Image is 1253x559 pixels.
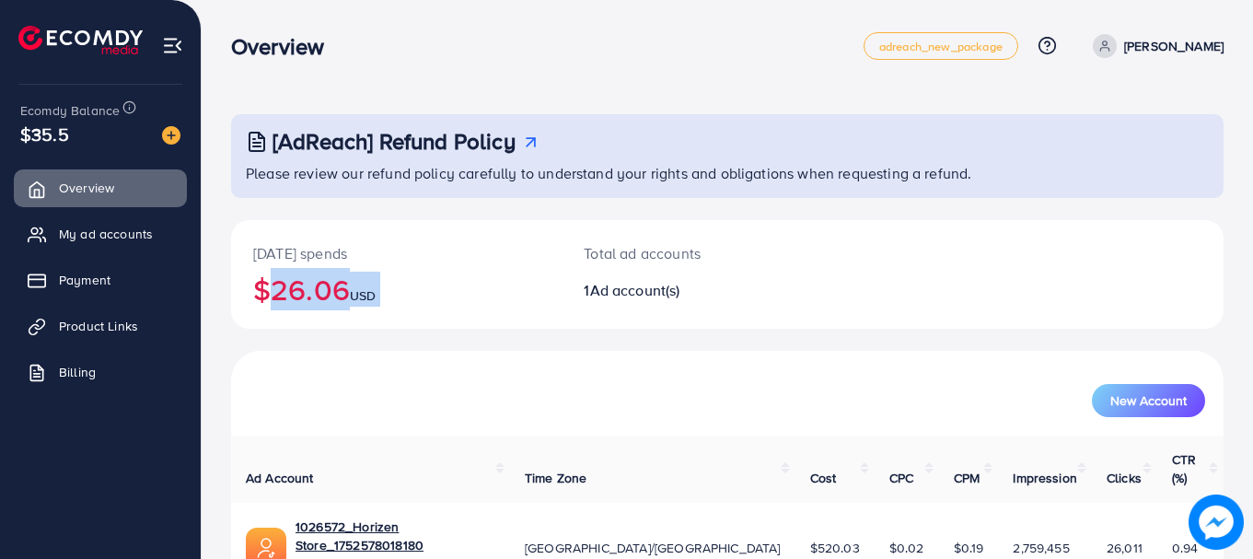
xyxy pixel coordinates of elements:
img: image [1189,495,1244,550]
span: USD [350,286,376,305]
span: [GEOGRAPHIC_DATA]/[GEOGRAPHIC_DATA] [525,539,781,557]
span: $520.03 [810,539,860,557]
h3: [AdReach] Refund Policy [273,128,516,155]
span: Time Zone [525,469,586,487]
img: menu [162,35,183,56]
span: 2,759,455 [1013,539,1069,557]
a: My ad accounts [14,215,187,252]
span: Overview [59,179,114,197]
span: 0.94 [1172,539,1199,557]
span: Clicks [1107,469,1142,487]
a: Overview [14,169,187,206]
span: Ad Account [246,469,314,487]
button: New Account [1092,384,1205,417]
span: Impression [1013,469,1077,487]
p: [PERSON_NAME] [1124,35,1224,57]
h2: 1 [584,282,788,299]
p: Please review our refund policy carefully to understand your rights and obligations when requesti... [246,162,1212,184]
span: CPM [954,469,980,487]
p: Total ad accounts [584,242,788,264]
img: logo [18,26,143,54]
p: [DATE] spends [253,242,539,264]
a: 1026572_Horizen Store_1752578018180 [296,518,495,555]
span: My ad accounts [59,225,153,243]
span: Payment [59,271,110,289]
span: New Account [1110,394,1187,407]
span: $0.02 [889,539,924,557]
span: Billing [59,363,96,381]
span: Cost [810,469,837,487]
a: Billing [14,354,187,390]
img: image [162,126,180,145]
span: CPC [889,469,913,487]
span: Ad account(s) [590,280,680,300]
span: 26,011 [1107,539,1143,557]
a: Payment [14,262,187,298]
span: adreach_new_package [879,41,1003,52]
h3: Overview [231,33,339,60]
a: adreach_new_package [864,32,1018,60]
span: $0.19 [954,539,984,557]
a: [PERSON_NAME] [1085,34,1224,58]
a: Product Links [14,308,187,344]
span: Product Links [59,317,138,335]
span: Ecomdy Balance [20,101,120,120]
span: CTR (%) [1172,450,1196,487]
h2: $26.06 [253,272,539,307]
span: $35.5 [20,121,69,147]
